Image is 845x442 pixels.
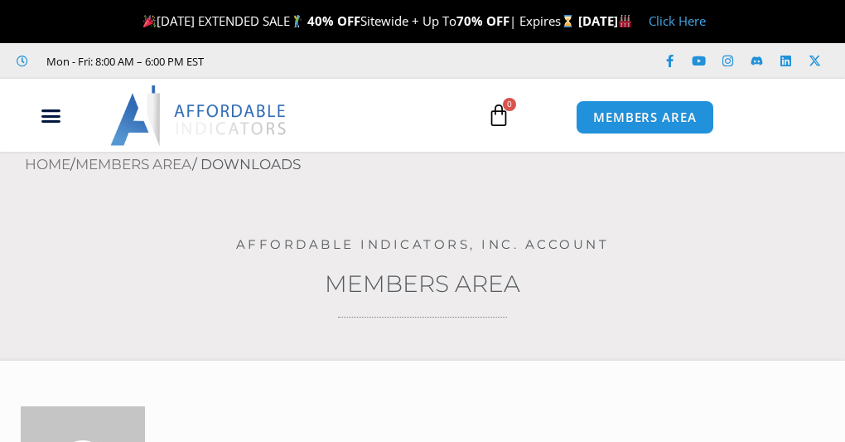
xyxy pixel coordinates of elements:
[139,12,578,29] span: [DATE] EXTENDED SALE Sitewide + Up To | Expires
[325,270,520,298] a: Members Area
[236,236,610,252] a: Affordable Indicators, Inc. Account
[576,100,714,134] a: MEMBERS AREA
[562,15,574,27] img: ⌛
[503,98,516,111] span: 0
[42,51,204,71] span: Mon - Fri: 8:00 AM – 6:00 PM EST
[307,12,360,29] strong: 40% OFF
[649,12,706,29] a: Click Here
[143,15,156,27] img: 🎉
[75,156,192,172] a: Members Area
[25,152,845,178] nav: Breadcrumb
[216,53,465,70] iframe: Customer reviews powered by Trustpilot
[25,156,70,172] a: Home
[578,12,632,29] strong: [DATE]
[291,15,303,27] img: 🏌️‍♂️
[619,15,631,27] img: 🏭
[462,91,535,139] a: 0
[9,100,93,132] div: Menu Toggle
[593,111,697,124] span: MEMBERS AREA
[110,85,288,145] img: LogoAI | Affordable Indicators – NinjaTrader
[456,12,509,29] strong: 70% OFF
